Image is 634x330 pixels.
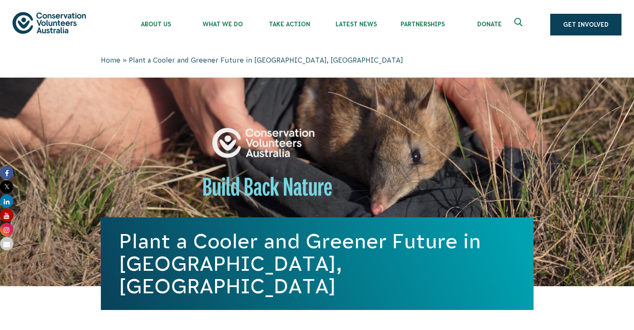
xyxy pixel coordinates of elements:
[550,14,621,35] a: Get Involved
[389,21,456,28] span: Partnerships
[119,230,515,297] h1: Plant a Cooler and Greener Future in [GEOGRAPHIC_DATA], [GEOGRAPHIC_DATA]
[123,21,189,28] span: About Us
[189,21,256,28] span: What We Do
[123,56,127,64] span: »
[13,12,86,33] img: logo.svg
[514,18,525,31] span: Expand search box
[323,21,389,28] span: Latest News
[256,21,323,28] span: Take Action
[101,56,120,64] a: Home
[129,56,403,64] span: Plant a Cooler and Greener Future in [GEOGRAPHIC_DATA], [GEOGRAPHIC_DATA]
[509,15,529,35] button: Expand search box Close search box
[456,21,523,28] span: Donate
